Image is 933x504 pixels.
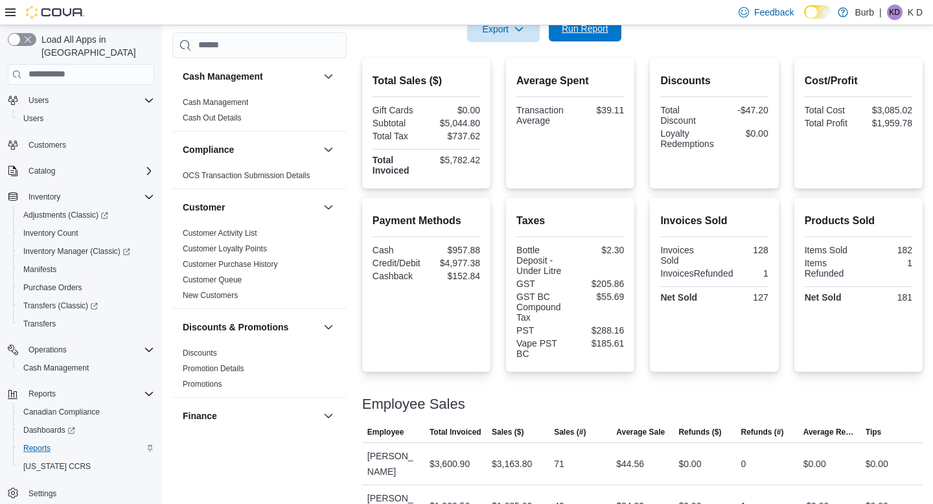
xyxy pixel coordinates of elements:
span: Inventory Count [23,228,78,238]
div: Vape PST BC [516,338,568,359]
div: -$47.20 [717,105,768,115]
span: Purchase Orders [18,280,154,295]
a: Customers [23,137,71,153]
a: Adjustments (Classic) [13,206,159,224]
button: Operations [3,341,159,359]
a: Transfers (Classic) [18,298,103,314]
div: 71 [554,456,564,472]
a: Cash Out Details [183,113,242,122]
h2: Total Sales ($) [373,73,480,89]
div: $3,085.02 [861,105,912,115]
a: Transfers (Classic) [13,297,159,315]
span: Customers [29,140,66,150]
div: Transaction Average [516,105,568,126]
span: Dashboards [23,425,75,435]
button: Reports [23,386,61,402]
span: Settings [29,488,56,499]
div: $0.00 [429,105,480,115]
a: Manifests [18,262,62,277]
span: Average Refund [803,427,855,437]
a: Inventory Manager (Classic) [18,244,135,259]
strong: Total Invoiced [373,155,409,176]
span: Promotion Details [183,363,244,374]
span: Customer Queue [183,275,242,285]
div: 127 [717,292,768,303]
img: Cova [26,6,84,19]
div: $957.88 [429,245,480,255]
h2: Discounts [660,73,768,89]
div: GST BC Compound Tax [516,292,568,323]
span: Users [23,113,43,124]
a: Promotions [183,380,222,389]
button: Inventory [23,189,65,205]
h3: Discounts & Promotions [183,321,288,334]
div: 0 [741,456,746,472]
h3: Customer [183,201,225,214]
div: $0.00 [678,456,701,472]
a: Cash Management [18,360,94,376]
span: Customer Activity List [183,228,257,238]
a: Purchase Orders [18,280,87,295]
button: Canadian Compliance [13,403,159,421]
button: Finance [183,409,318,422]
span: Total Invoiced [430,427,481,437]
button: Cash Management [183,70,318,83]
span: Export [475,16,532,42]
span: Average Sale [616,427,665,437]
a: Customer Activity List [183,229,257,238]
span: Customer Loyalty Points [183,244,267,254]
span: Manifests [18,262,154,277]
div: GST [516,279,568,289]
div: $55.69 [573,292,624,302]
button: Finance [321,408,336,424]
span: Run Report [562,22,608,35]
a: Cash Management [183,98,248,107]
div: $3,600.90 [430,456,470,472]
div: Items Sold [805,245,856,255]
div: 182 [861,245,912,255]
button: Catalog [23,163,60,179]
span: Cash Out Details [183,113,242,123]
span: Inventory Manager (Classic) [18,244,154,259]
div: Total Cost [805,105,856,115]
p: | [879,5,882,20]
button: Settings [3,483,159,502]
p: K D [908,5,923,20]
button: Manifests [13,260,159,279]
a: Customer Queue [183,275,242,284]
span: Catalog [23,163,154,179]
a: Inventory Manager (Classic) [13,242,159,260]
button: Users [13,109,159,128]
div: $0.00 [719,128,768,139]
div: Bottle Deposit - Under Litre [516,245,568,276]
span: Employee [367,427,404,437]
h3: Finance [183,409,217,422]
button: Catalog [3,162,159,180]
span: Reports [18,441,154,456]
div: Credit/Debit [373,258,424,268]
span: Operations [23,342,154,358]
div: PST [516,325,568,336]
h3: Compliance [183,143,234,156]
button: Customer [183,201,318,214]
span: Discounts [183,348,217,358]
a: Reports [18,441,56,456]
div: [PERSON_NAME] [362,443,424,485]
strong: Net Sold [660,292,697,303]
span: Operations [29,345,67,355]
h3: Employee Sales [362,396,465,412]
h2: Products Sold [805,213,912,229]
div: Loyalty Redemptions [660,128,714,149]
div: $0.00 [803,456,826,472]
div: Total Profit [805,118,856,128]
span: Users [18,111,154,126]
span: Settings [23,485,154,501]
a: [US_STATE] CCRS [18,459,96,474]
div: Cash [373,245,424,255]
span: Inventory [23,189,154,205]
span: Refunds ($) [678,427,721,437]
a: Canadian Compliance [18,404,105,420]
button: Inventory [3,188,159,206]
button: Operations [23,342,72,358]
